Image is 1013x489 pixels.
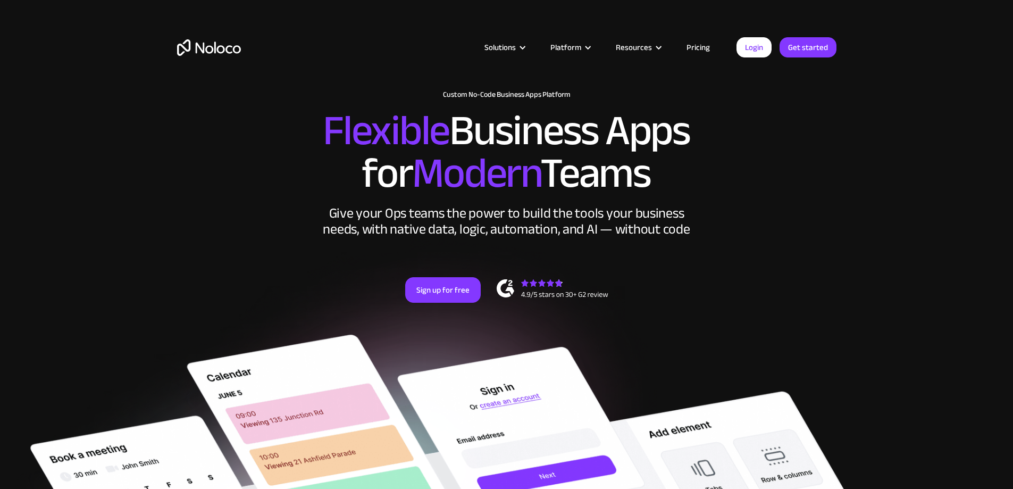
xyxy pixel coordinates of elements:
div: Platform [537,40,602,54]
div: Solutions [471,40,537,54]
a: Sign up for free [405,277,481,303]
div: Platform [550,40,581,54]
a: Get started [780,37,836,57]
div: Resources [602,40,673,54]
a: home [177,39,241,56]
span: Flexible [323,91,449,170]
div: Solutions [484,40,516,54]
span: Modern [412,134,540,213]
div: Give your Ops teams the power to build the tools your business needs, with native data, logic, au... [321,205,693,237]
h2: Business Apps for Teams [177,110,836,195]
a: Login [736,37,772,57]
a: Pricing [673,40,723,54]
div: Resources [616,40,652,54]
